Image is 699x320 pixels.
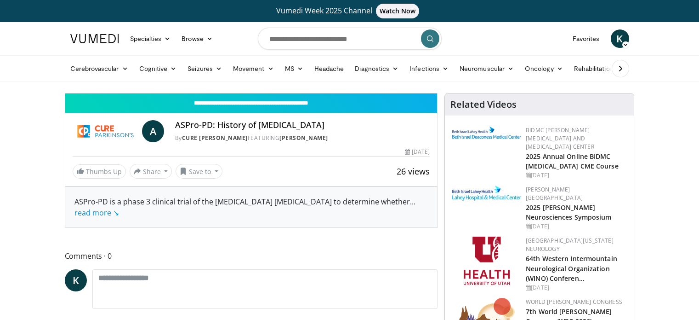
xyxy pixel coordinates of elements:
a: World [PERSON_NAME] Congress [526,298,622,306]
a: read more ↘ [74,208,119,218]
div: [DATE] [526,222,626,231]
a: A [142,120,164,142]
a: Headache [309,59,350,78]
img: Cure Parkinson's [73,120,138,142]
a: Vumedi Week 2025 ChannelWatch Now [72,4,628,18]
a: 2025 Annual Online BIDMC [MEDICAL_DATA] CME Course [526,152,619,170]
button: Share [130,164,172,179]
a: Diagnostics [349,59,404,78]
img: f6362829-b0a3-407d-a044-59546adfd345.png.150x105_q85_autocrop_double_scale_upscale_version-0.2.png [464,237,510,285]
a: Browse [176,29,218,48]
a: Rehabilitation [568,59,619,78]
div: [DATE] [526,284,626,292]
a: Thumbs Up [73,164,126,179]
button: Save to [176,164,222,179]
a: [PERSON_NAME] [279,134,328,142]
input: Search topics, interventions [258,28,442,50]
div: [DATE] [526,171,626,180]
a: Seizures [182,59,227,78]
div: [DATE] [405,148,430,156]
div: By FEATURING [175,134,430,142]
a: Specialties [125,29,176,48]
span: Comments 0 [65,250,438,262]
h4: Related Videos [450,99,517,110]
a: 64th Western Intermountain Neurological Organization (WINO) Conferen… [526,254,617,282]
a: [GEOGRAPHIC_DATA][US_STATE] Neurology [526,237,614,253]
a: Favorites [567,29,605,48]
a: Cure [PERSON_NAME] [182,134,248,142]
a: MS [279,59,309,78]
a: Cognitive [134,59,182,78]
h4: ASPro-PD: History of [MEDICAL_DATA] [175,120,430,130]
div: ASPro-PD is a phase 3 clinical trial of the [MEDICAL_DATA] [MEDICAL_DATA] to determine whether [74,196,428,218]
img: c96b19ec-a48b-46a9-9095-935f19585444.png.150x105_q85_autocrop_double_scale_upscale_version-0.2.png [452,127,521,139]
a: Infections [404,59,454,78]
a: [PERSON_NAME][GEOGRAPHIC_DATA] [526,186,583,202]
a: 2025 [PERSON_NAME] Neurosciences Symposium [526,203,611,221]
img: VuMedi Logo [70,34,119,43]
span: 26 views [397,166,430,177]
a: K [611,29,629,48]
a: K [65,269,87,291]
a: Cerebrovascular [65,59,134,78]
a: BIDMC [PERSON_NAME][MEDICAL_DATA] and [MEDICAL_DATA] Center [526,126,594,151]
a: Oncology [519,59,568,78]
span: Watch Now [376,4,420,18]
span: Vumedi Week 2025 Channel [276,6,423,16]
a: Neuromuscular [454,59,519,78]
img: e7977282-282c-4444-820d-7cc2733560fd.jpg.150x105_q85_autocrop_double_scale_upscale_version-0.2.jpg [452,186,521,201]
a: Movement [227,59,279,78]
